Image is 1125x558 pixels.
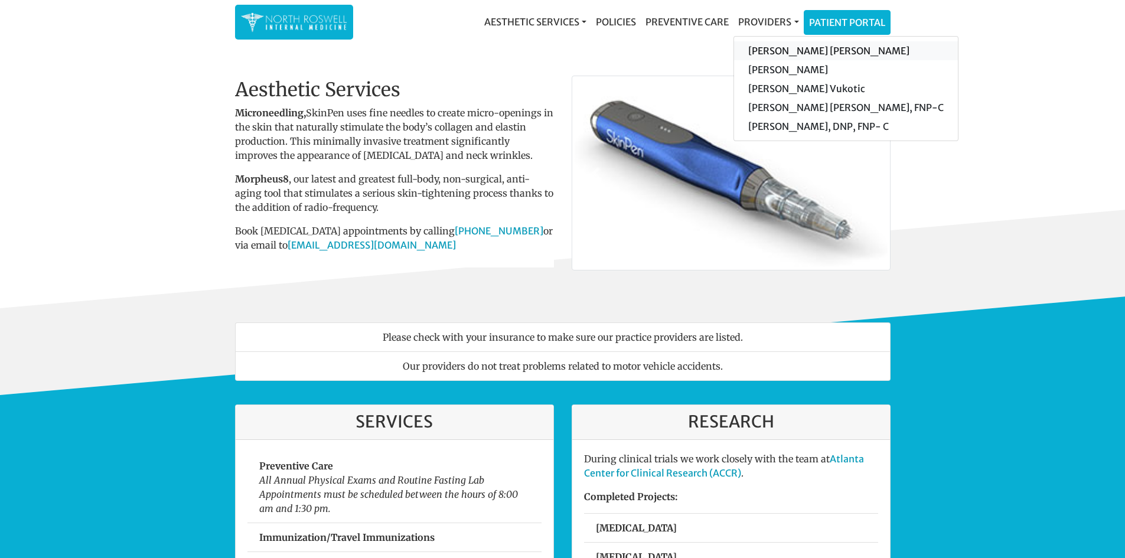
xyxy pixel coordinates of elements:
a: [EMAIL_ADDRESS][DOMAIN_NAME] [288,239,456,251]
p: , our latest and greatest full-body, non-surgical, anti-aging tool that stimulates a serious skin... [235,172,554,214]
a: [PERSON_NAME] [734,60,958,79]
strong: Completed Projects: [584,491,678,502]
a: [PERSON_NAME], DNP, FNP- C [734,117,958,136]
a: Aesthetic Services [480,10,591,34]
a: Patient Portal [804,11,890,34]
h2: Aesthetic Services [235,79,554,101]
b: Morpheus8 [235,173,289,185]
p: Book [MEDICAL_DATA] appointments by calling or via email to [235,224,554,252]
a: [PERSON_NAME] Vukotic [734,79,958,98]
h3: Research [584,412,878,432]
strong: Preventive Care [259,460,333,472]
a: [PERSON_NAME] [PERSON_NAME], FNP-C [734,98,958,117]
h3: Services [247,412,542,432]
a: Atlanta Center for Clinical Research (ACCR) [584,453,864,479]
li: Please check with your insurance to make sure our practice providers are listed. [235,322,891,352]
a: [PHONE_NUMBER] [455,225,543,237]
strong: Immunization/Travel Immunizations [259,531,435,543]
strong: [MEDICAL_DATA] [596,522,677,534]
li: Our providers do not treat problems related to motor vehicle accidents. [235,351,891,381]
p: SkinPen uses fine needles to create micro-openings in the skin that naturally stimulate the body’... [235,106,554,162]
p: During clinical trials we work closely with the team at . [584,452,878,480]
img: North Roswell Internal Medicine [241,11,347,34]
a: [PERSON_NAME] [PERSON_NAME] [734,41,958,60]
a: Policies [591,10,641,34]
em: All Annual Physical Exams and Routine Fasting Lab Appointments must be scheduled between the hour... [259,474,518,514]
a: Providers [733,10,803,34]
strong: Microneedling, [235,107,306,119]
a: Preventive Care [641,10,733,34]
